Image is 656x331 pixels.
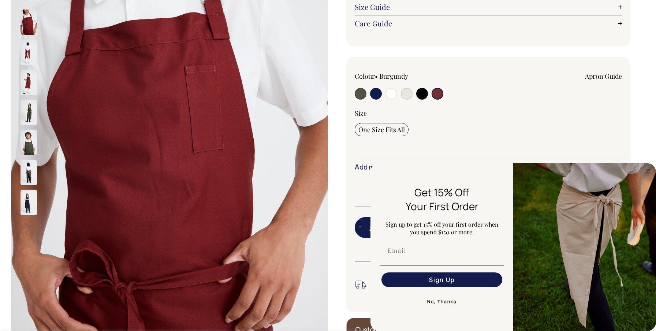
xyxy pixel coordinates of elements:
button: Close dialog [644,167,652,176]
img: dark-navy [20,190,37,215]
div: FLYOUT Form [370,163,656,331]
span: Sign up to get 15% off your first order when you spend $150 or more. [385,220,499,236]
input: One Size Fits All [355,123,409,136]
input: Email [381,243,502,258]
button: No, Thanks [380,294,504,309]
h6: Add more of this item or any of our other to save [355,164,622,172]
span: 5% OFF [358,179,436,188]
img: Birdy Apron [20,70,37,95]
input: 5% OFF 25 more to apply [355,177,440,196]
label: Burgundy [379,72,408,81]
div: Size [355,109,622,118]
span: One Size Fits All [358,125,405,134]
button: Sign Up [381,272,502,287]
button: - [355,220,365,235]
img: olive [20,160,37,185]
span: • [375,72,378,81]
button: Next [23,217,34,234]
img: burgundy [20,10,37,35]
span: Get 15% Off [414,185,469,199]
span: Your First Order [406,199,478,213]
img: olive [20,100,37,125]
a: Care Guide [355,19,622,28]
span: 25 more to apply [358,188,436,194]
a: Size Guide [355,3,622,11]
div: Colour [355,72,462,81]
img: burgundy [20,40,37,65]
a: Apron Guide [585,72,622,81]
img: 5e34ad8f-4f05-4173-92a8-ea475ee49ac9.jpeg [513,163,656,331]
img: olive [20,130,37,155]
